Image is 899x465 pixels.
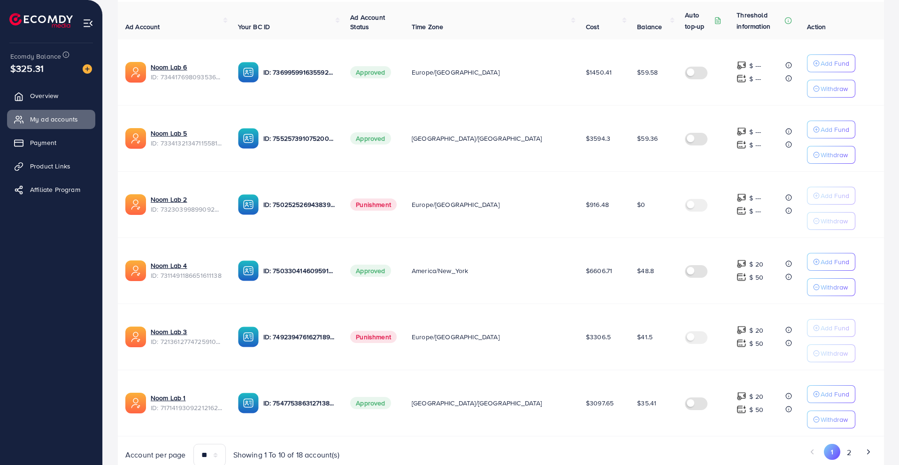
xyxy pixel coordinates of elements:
span: Europe/[GEOGRAPHIC_DATA] [412,332,499,342]
span: $3594.3 [586,134,610,143]
span: $325.31 [9,58,45,79]
img: ic-ba-acc.ded83a64.svg [238,260,259,281]
button: Add Fund [807,319,855,337]
span: Overview [30,91,58,100]
img: ic-ads-acc.e4c84228.svg [125,393,146,413]
span: $48.8 [637,266,654,275]
img: top-up amount [737,391,746,401]
span: Punishment [350,198,397,211]
p: ID: 7503304146095915016 [263,265,336,276]
p: $ 20 [749,259,763,270]
span: ID: 7344176980935360513 [151,72,223,82]
span: $59.58 [637,68,658,77]
button: Withdraw [807,278,855,296]
span: Cost [586,22,599,31]
span: ID: 7334132134711558146 [151,138,223,148]
img: ic-ads-acc.e4c84228.svg [125,327,146,347]
span: Approved [350,397,391,409]
span: Ecomdy Balance [10,52,61,61]
iframe: Chat [859,423,892,458]
p: ID: 7547753863127138320 [263,397,336,409]
img: top-up amount [737,404,746,414]
span: Product Links [30,161,70,171]
img: ic-ads-acc.e4c84228.svg [125,194,146,215]
div: <span class='underline'>Noom Lab 2</span></br>7323039989909209089 [151,195,223,214]
img: image [83,64,92,74]
a: Noom Lab 2 [151,195,187,204]
span: Balance [637,22,662,31]
span: America/New_York [412,266,469,275]
img: top-up amount [737,140,746,150]
p: $ 50 [749,338,763,349]
span: Payment [30,138,56,147]
p: Withdraw [821,348,848,359]
p: $ --- [749,126,761,137]
img: top-up amount [737,272,746,282]
a: Noom Lab 4 [151,261,187,270]
p: $ --- [749,139,761,151]
a: My ad accounts [7,110,95,129]
p: $ --- [749,60,761,71]
p: Add Fund [821,190,849,201]
img: top-up amount [737,338,746,348]
p: $ 20 [749,391,763,402]
span: Showing 1 To 10 of 18 account(s) [233,450,339,460]
span: $41.5 [637,332,653,342]
span: ID: 7171419309221216257 [151,403,223,412]
p: $ --- [749,206,761,217]
p: Add Fund [821,322,849,334]
button: Go to page 1 [824,444,840,460]
img: ic-ba-acc.ded83a64.svg [238,128,259,149]
a: Product Links [7,157,95,175]
span: Time Zone [412,22,443,31]
span: $3097.65 [586,398,614,408]
p: $ --- [749,73,761,84]
span: $916.48 [586,200,609,209]
span: Ad Account [125,22,160,31]
img: top-up amount [737,259,746,269]
p: Withdraw [821,149,848,160]
span: Approved [350,66,391,78]
div: <span class='underline'>Noom Lab 6</span></br>7344176980935360513 [151,62,223,82]
span: Europe/[GEOGRAPHIC_DATA] [412,200,499,209]
a: Noom Lab 3 [151,327,187,336]
p: $ 50 [749,272,763,283]
p: Threshold information [737,9,783,32]
button: Go to page 2 [840,444,857,461]
p: ID: 7552573910752002064 [263,133,336,144]
button: Add Fund [807,121,855,138]
div: <span class='underline'>Noom Lab 4</span></br>7311491186651611138 [151,261,223,280]
span: [GEOGRAPHIC_DATA]/[GEOGRAPHIC_DATA] [412,398,542,408]
span: Europe/[GEOGRAPHIC_DATA] [412,68,499,77]
span: $0 [637,200,645,209]
p: Add Fund [821,256,849,267]
button: Withdraw [807,212,855,230]
span: $3306.5 [586,332,611,342]
span: [GEOGRAPHIC_DATA]/[GEOGRAPHIC_DATA] [412,134,542,143]
p: Auto top-up [685,9,712,32]
p: Withdraw [821,215,848,227]
a: Affiliate Program [7,180,95,199]
span: Your BC ID [238,22,270,31]
img: ic-ba-acc.ded83a64.svg [238,327,259,347]
span: Approved [350,265,391,277]
button: Withdraw [807,344,855,362]
span: Approved [350,132,391,145]
span: ID: 7323039989909209089 [151,205,223,214]
img: top-up amount [737,61,746,70]
p: ID: 7502525269438398465 [263,199,336,210]
span: $6606.71 [586,266,612,275]
img: logo [9,13,73,28]
span: Ad Account Status [350,13,385,31]
button: Add Fund [807,385,855,403]
span: $59.36 [637,134,658,143]
img: top-up amount [737,206,746,216]
a: Overview [7,86,95,105]
p: Add Fund [821,389,849,400]
button: Withdraw [807,411,855,428]
p: Add Fund [821,124,849,135]
img: ic-ads-acc.e4c84228.svg [125,128,146,149]
img: ic-ba-acc.ded83a64.svg [238,393,259,413]
button: Add Fund [807,253,855,271]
